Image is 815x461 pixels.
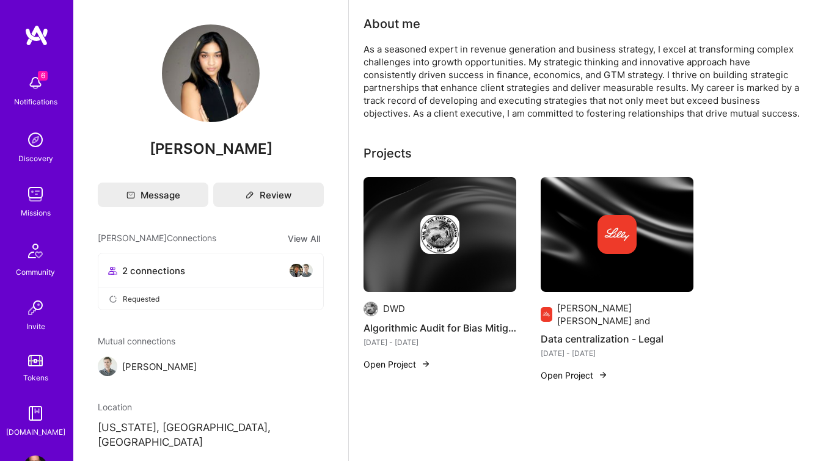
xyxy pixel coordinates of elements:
span: Mutual connections [98,335,324,347]
img: avatar [289,263,304,278]
div: [DATE] - [DATE] [364,336,516,349]
img: Invite [23,296,48,320]
div: Invite [26,320,45,333]
img: discovery [23,128,48,152]
div: Location [98,401,324,413]
img: cover [364,177,516,292]
img: bell [23,71,48,95]
img: Company logo [541,307,552,322]
img: avatar [299,263,313,278]
div: Community [16,266,55,278]
img: User Avatar [162,24,260,122]
span: Requested [123,292,159,305]
span: [PERSON_NAME] [122,360,197,373]
span: [PERSON_NAME] Connections [98,231,216,245]
img: teamwork [23,182,48,206]
div: DWD [383,302,405,315]
i: icon PendingGray [108,294,118,304]
span: 2 connections [122,264,185,277]
div: Notifications [14,95,57,108]
span: [PERSON_NAME] [98,140,324,158]
div: As a seasoned expert in revenue generation and business strategy, I excel at transforming complex... [364,43,800,120]
img: arrow-right [598,370,608,380]
img: tokens [28,355,43,366]
p: [US_STATE], [GEOGRAPHIC_DATA], [GEOGRAPHIC_DATA] [98,421,324,450]
h4: Algorithmic Audit for Bias Mitigation [364,320,516,336]
div: Tokens [23,371,48,384]
img: Tyler Horan [98,357,117,376]
div: About me [364,15,420,33]
img: Community [21,236,50,266]
div: Projects [364,144,412,162]
div: Discovery [18,152,53,165]
img: Company logo [364,302,378,316]
img: Company logo [598,215,637,254]
span: 6 [38,71,48,81]
button: View All [284,231,324,245]
button: Open Project [364,358,431,371]
button: Message [98,183,208,207]
button: Review [213,183,324,207]
h4: Data centralization - Legal [541,331,693,347]
button: 2 connectionsavataravatarRequested [98,253,324,310]
div: [DOMAIN_NAME] [6,426,65,438]
i: icon Edit [246,191,254,199]
div: [PERSON_NAME] [PERSON_NAME] and [557,302,693,327]
i: icon Collaborator [108,266,117,275]
div: Missions [21,206,51,219]
div: [DATE] - [DATE] [541,347,693,360]
img: guide book [23,401,48,426]
i: icon Mail [126,191,135,199]
img: cover [541,177,693,292]
img: logo [24,24,49,46]
img: arrow-right [421,359,431,369]
img: Company logo [420,215,459,254]
button: Open Project [541,369,608,382]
